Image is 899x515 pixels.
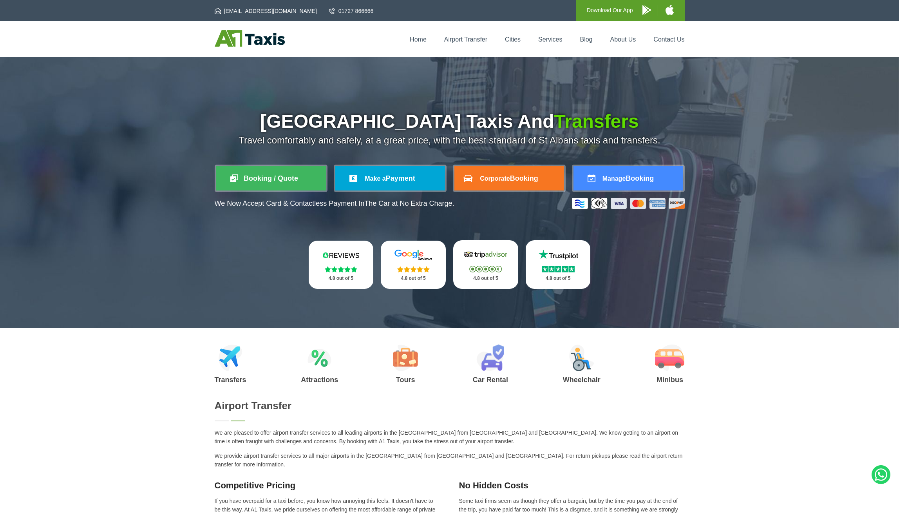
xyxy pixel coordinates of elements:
h3: Transfers [215,376,246,383]
p: Travel comfortably and safely, at a great price, with the best standard of St Albans taxis and tr... [215,135,685,146]
span: The Car at No Extra Charge. [364,199,454,207]
a: Booking / Quote [216,166,326,190]
img: Stars [397,266,430,272]
span: Transfers [554,111,639,132]
span: Manage [602,175,626,182]
img: Attractions [308,345,331,371]
h3: Minibus [655,376,684,383]
img: Credit And Debit Cards [572,198,685,209]
h3: Wheelchair [563,376,601,383]
img: A1 Taxis iPhone App [666,5,674,15]
a: Home [410,36,427,43]
h3: Tours [393,376,418,383]
p: 4.8 out of 5 [389,274,437,283]
img: Airport Transfers [219,345,242,371]
img: Minibus [655,345,684,371]
img: Tripadvisor [462,249,509,261]
h3: Competitive Pricing [215,481,440,491]
img: Reviews.io [317,249,364,261]
img: Wheelchair [569,345,594,371]
h3: Attractions [301,376,338,383]
h2: Airport Transfer [215,400,685,412]
a: About Us [610,36,636,43]
p: 4.8 out of 5 [534,274,582,283]
h1: [GEOGRAPHIC_DATA] Taxis And [215,112,685,131]
a: Airport Transfer [444,36,487,43]
img: Stars [542,266,575,272]
h3: Car Rental [473,376,508,383]
a: Contact Us [653,36,684,43]
img: Google [390,249,437,261]
a: 01727 866666 [329,7,374,15]
a: Services [538,36,562,43]
span: Make a [365,175,385,182]
a: Reviews.io Stars 4.8 out of 5 [309,241,374,289]
p: Download Our App [587,5,633,15]
a: Trustpilot Stars 4.8 out of 5 [526,240,591,289]
img: Stars [325,266,357,272]
img: Tours [393,345,418,371]
a: [EMAIL_ADDRESS][DOMAIN_NAME] [215,7,317,15]
span: Corporate [480,175,510,182]
p: We Now Accept Card & Contactless Payment In [215,199,454,208]
a: Cities [505,36,521,43]
a: ManageBooking [573,166,683,190]
a: Make aPayment [335,166,445,190]
img: Stars [469,266,502,272]
a: Tripadvisor Stars 4.8 out of 5 [453,240,518,289]
p: We are pleased to offer airport transfer services to all leading airports in the [GEOGRAPHIC_DATA... [215,428,685,446]
a: Blog [580,36,592,43]
img: Car Rental [476,345,504,371]
img: A1 Taxis Android App [642,5,651,15]
p: 4.8 out of 5 [462,274,510,283]
p: We provide airport transfer services to all major airports in the [GEOGRAPHIC_DATA] from [GEOGRAP... [215,452,685,469]
img: Trustpilot [535,249,582,261]
a: CorporateBooking [454,166,564,190]
img: A1 Taxis St Albans LTD [215,30,285,47]
a: Google Stars 4.8 out of 5 [381,241,446,289]
p: 4.8 out of 5 [317,274,365,283]
h3: No Hidden Costs [459,481,685,491]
